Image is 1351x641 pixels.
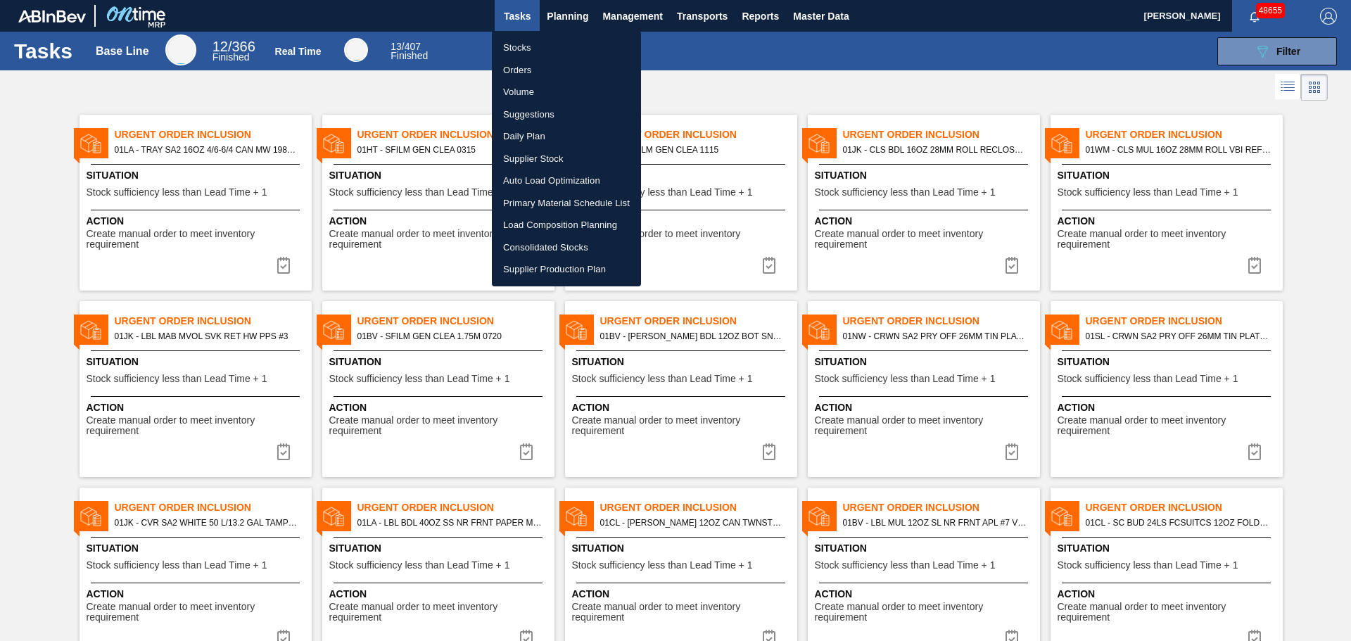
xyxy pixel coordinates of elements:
[492,170,641,192] a: Auto Load Optimization
[492,148,641,170] a: Supplier Stock
[492,81,641,103] a: Volume
[492,37,641,59] a: Stocks
[492,103,641,126] a: Suggestions
[492,236,641,259] a: Consolidated Stocks
[492,192,641,215] a: Primary Material Schedule List
[492,125,641,148] a: Daily Plan
[492,59,641,82] a: Orders
[492,258,641,281] a: Supplier Production Plan
[492,214,641,236] a: Load Composition Planning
